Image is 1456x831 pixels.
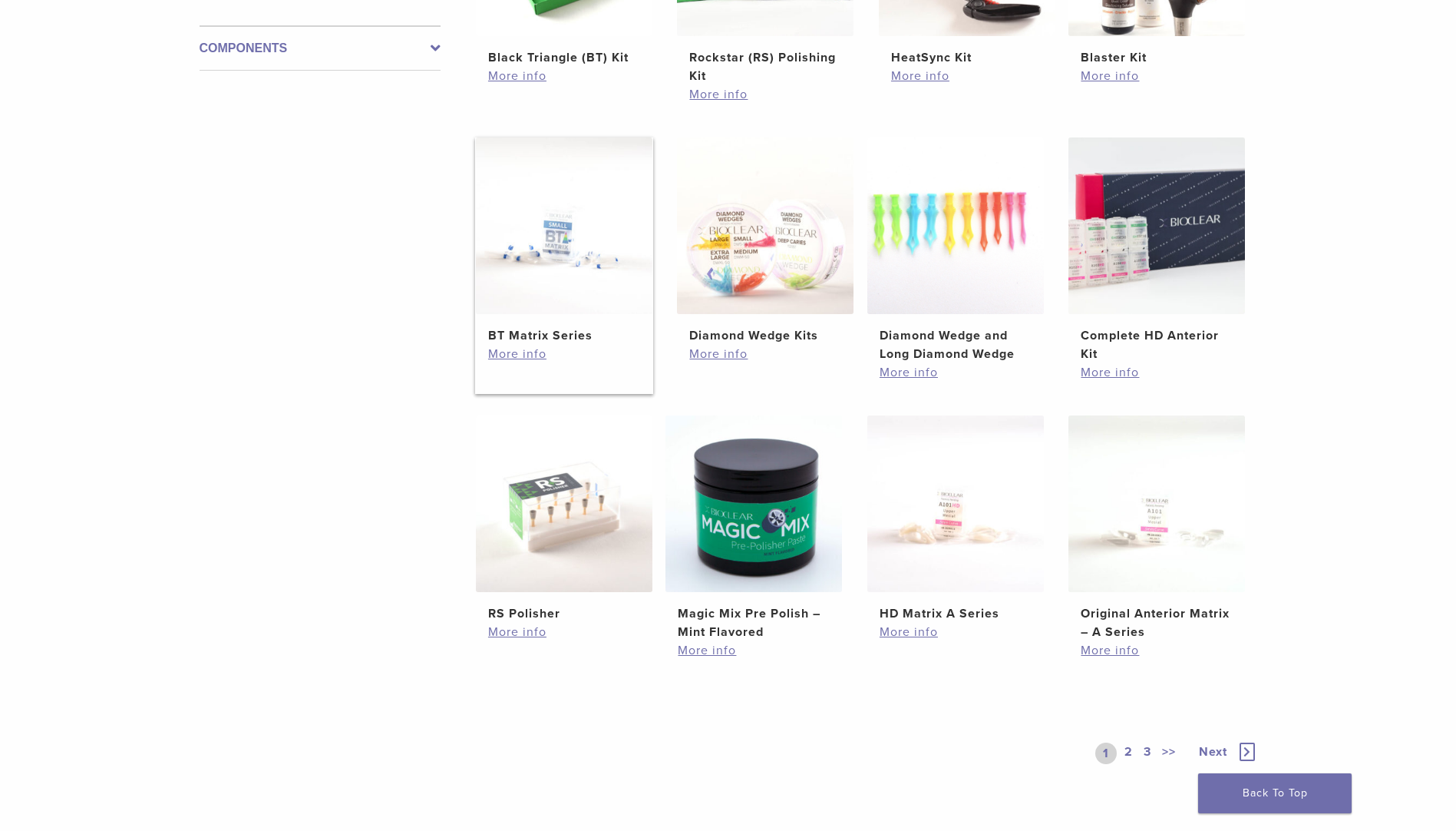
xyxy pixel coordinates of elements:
[678,641,830,660] a: More info
[867,137,1045,363] a: Diamond Wedge and Long Diamond WedgeDiamond Wedge and Long Diamond Wedge
[891,48,1043,67] h2: HeatSync Kit
[1081,326,1233,363] h2: Complete HD Anterior Kit
[1121,743,1136,764] a: 2
[665,415,844,641] a: Magic Mix Pre Polish - Mint FlavoredMagic Mix Pre Polish – Mint Flavored
[1095,743,1117,764] a: 1
[475,415,654,623] a: RS PolisherRS Polisher
[488,604,640,623] h2: RS Polisher
[1081,641,1233,660] a: More info
[1199,744,1227,760] span: Next
[880,363,1032,382] a: More info
[488,326,640,345] h2: BT Matrix Series
[880,604,1032,623] h2: HD Matrix A Series
[1159,743,1179,764] a: >>
[1068,415,1246,641] a: Original Anterior Matrix - A SeriesOriginal Anterior Matrix – A Series
[488,67,640,85] a: More info
[880,326,1032,363] h2: Diamond Wedge and Long Diamond Wedge
[1081,48,1233,67] h2: Blaster Kit
[891,67,1043,85] a: More info
[867,137,1044,314] img: Diamond Wedge and Long Diamond Wedge
[689,85,841,104] a: More info
[1068,137,1246,363] a: Complete HD Anterior KitComplete HD Anterior Kit
[1081,604,1233,641] h2: Original Anterior Matrix – A Series
[475,137,654,345] a: BT Matrix SeriesBT Matrix Series
[867,415,1044,592] img: HD Matrix A Series
[476,415,652,592] img: RS Polisher
[676,137,855,345] a: Diamond Wedge KitsDiamond Wedge Kits
[689,48,841,85] h2: Rockstar (RS) Polishing Kit
[1081,67,1233,85] a: More info
[665,415,842,592] img: Magic Mix Pre Polish - Mint Flavored
[200,39,441,58] label: Components
[1068,137,1245,314] img: Complete HD Anterior Kit
[677,137,853,314] img: Diamond Wedge Kits
[488,48,640,67] h2: Black Triangle (BT) Kit
[1198,773,1352,813] a: Back To Top
[1141,743,1154,764] a: 3
[689,345,841,363] a: More info
[867,415,1045,623] a: HD Matrix A SeriesHD Matrix A Series
[1081,363,1233,382] a: More info
[880,623,1032,641] a: More info
[678,604,830,641] h2: Magic Mix Pre Polish – Mint Flavored
[476,137,652,314] img: BT Matrix Series
[689,326,841,345] h2: Diamond Wedge Kits
[488,345,640,363] a: More info
[488,623,640,641] a: More info
[1068,415,1245,592] img: Original Anterior Matrix - A Series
